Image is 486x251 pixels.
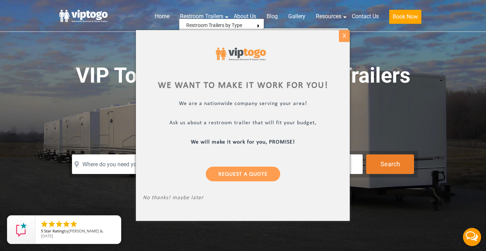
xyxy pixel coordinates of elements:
[68,228,104,233] span: [PERSON_NAME] &.
[191,139,295,145] b: We will make it work for you, PROMISE!
[40,220,49,228] li: 
[216,48,266,60] img: viptogo logo
[143,195,343,203] p: No thanks! maybe later
[143,82,343,90] div: We want to make it work for you!
[143,120,343,128] p: Ask us about a restroom trailer that will fit your budget,
[41,229,115,234] span: by
[458,223,486,251] button: Live Chat
[339,30,350,42] div: X
[70,220,78,228] li: 
[41,233,53,238] span: [DATE]
[48,220,56,228] li: 
[62,220,71,228] li: 
[55,220,63,228] li: 
[14,223,28,237] img: Review Rating
[206,167,280,181] a: Request a Quote
[41,228,43,233] span: 5
[44,228,64,233] span: Star Rating
[143,100,343,109] p: We are a nationwide company serving your area!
